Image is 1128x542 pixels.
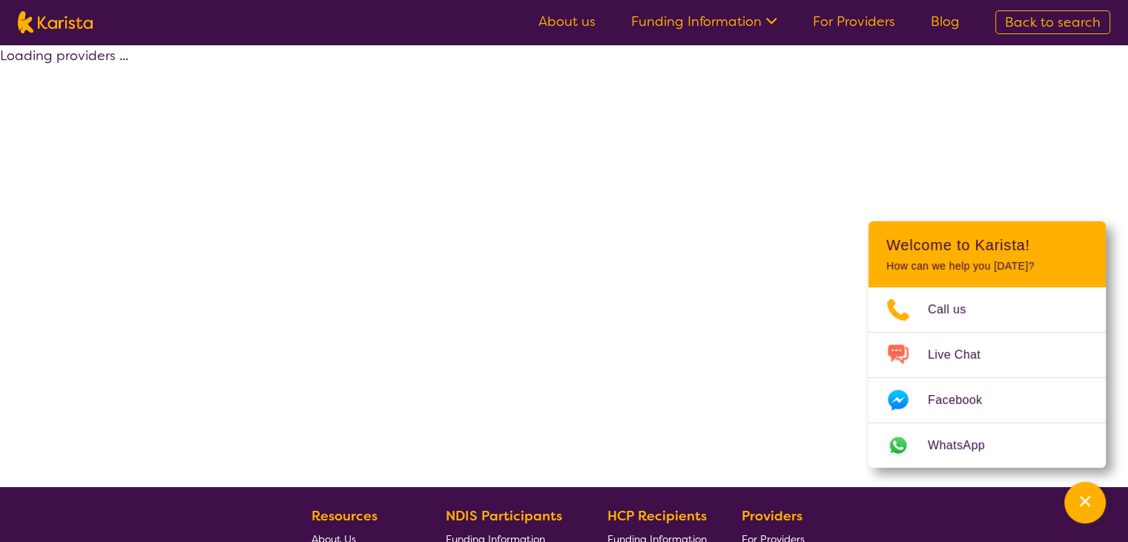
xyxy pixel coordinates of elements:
span: WhatsApp [928,434,1003,457]
p: How can we help you [DATE]? [886,260,1088,272]
a: Blog [931,13,960,30]
b: NDIS Participants [446,507,562,525]
b: HCP Recipients [607,507,707,525]
a: Web link opens in a new tab. [868,423,1106,468]
a: Funding Information [631,13,777,30]
a: About us [538,13,596,30]
div: Channel Menu [868,221,1106,468]
span: Back to search [1005,13,1101,31]
span: Live Chat [928,344,998,366]
img: Karista logo [18,11,93,33]
button: Channel Menu [1064,482,1106,523]
a: For Providers [813,13,895,30]
b: Resources [311,507,377,525]
h2: Welcome to Karista! [886,236,1088,254]
b: Providers [742,507,802,525]
span: Facebook [928,389,1000,411]
a: Back to search [995,10,1110,34]
ul: Choose channel [868,287,1106,468]
span: Call us [928,298,984,321]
